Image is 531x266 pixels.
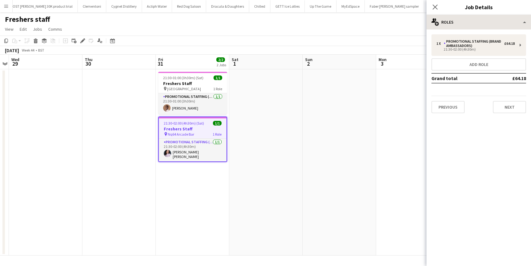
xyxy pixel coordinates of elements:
div: 21:30-02:00 (4h30m) [436,48,515,51]
div: 1 x [436,41,444,46]
span: Fri [158,57,163,62]
app-job-card: 21:30-01:00 (3h30m) (Sat)1/1Freshers Staff [GEOGRAPHIC_DATA]1 RolePromotional Staffing (Brand Amb... [158,72,227,114]
span: View [5,26,14,32]
app-job-card: 21:30-02:00 (4h30m) (Sat)1/1Freshers Staff Nq64 Arcade Bar1 RolePromotional Staffing (Brand Ambas... [158,117,227,162]
span: 1/1 [213,121,222,125]
span: Nq64 Arcade Bar [168,132,194,137]
a: Comms [46,25,65,33]
div: 2 Jobs [217,63,226,67]
span: 21:30-01:00 (3h30m) (Sat) [163,75,203,80]
h1: Freshers staff [5,15,50,24]
a: View [2,25,16,33]
button: Faber [PERSON_NAME] sampler [365,0,424,12]
h3: Freshers Staff [159,126,226,132]
td: Grand total [431,73,493,83]
span: [GEOGRAPHIC_DATA] [167,87,201,91]
button: MyEdSpace [336,0,365,12]
div: BST [38,48,44,52]
button: Chilled [249,0,270,12]
span: Week 44 [20,48,36,52]
span: 1 Role [213,87,222,91]
span: Wed [11,57,19,62]
span: 21:30-02:00 (4h30m) (Sat) [164,121,204,125]
span: 1/1 [214,75,222,80]
span: Sat [232,57,238,62]
button: Cygnet Distillery [106,0,142,12]
button: LOST [PERSON_NAME] 30K product trial [6,0,78,12]
h3: Freshers Staff [158,81,227,86]
span: 3 [378,60,387,67]
span: 1 Role [213,132,222,137]
button: Previous [431,101,465,113]
button: EDF Energy [424,0,452,12]
span: Sun [305,57,313,62]
app-card-role: Promotional Staffing (Brand Ambassadors)1/121:30-01:00 (3h30m)[PERSON_NAME] [158,93,227,114]
button: Up The Game [305,0,336,12]
span: 30 [84,60,92,67]
div: Roles [427,15,531,29]
span: 1 [231,60,238,67]
button: Next [493,101,526,113]
td: £64.18 [493,73,526,83]
span: 29 [10,60,19,67]
button: Actiph Water [142,0,172,12]
div: £64.18 [504,41,515,46]
h3: Job Details [427,3,531,11]
span: Mon [379,57,387,62]
a: Edit [17,25,29,33]
button: Dracula & Daughters [206,0,249,12]
app-card-role: Promotional Staffing (Brand Ambassadors)1/121:30-02:00 (4h30m)[PERSON_NAME] [PERSON_NAME] [159,139,226,161]
button: Clementoni [78,0,106,12]
span: Edit [20,26,27,32]
span: 2/2 [216,57,225,62]
span: Jobs [33,26,42,32]
span: Comms [48,26,62,32]
span: Thu [85,57,92,62]
span: 2 [304,60,313,67]
span: 31 [157,60,163,67]
div: Promotional Staffing (Brand Ambassadors) [444,39,504,48]
button: Red Dog Saloon [172,0,206,12]
button: GETT Ice Lollies [270,0,305,12]
a: Jobs [30,25,45,33]
button: Add role [431,58,526,71]
div: [DATE] [5,47,19,53]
